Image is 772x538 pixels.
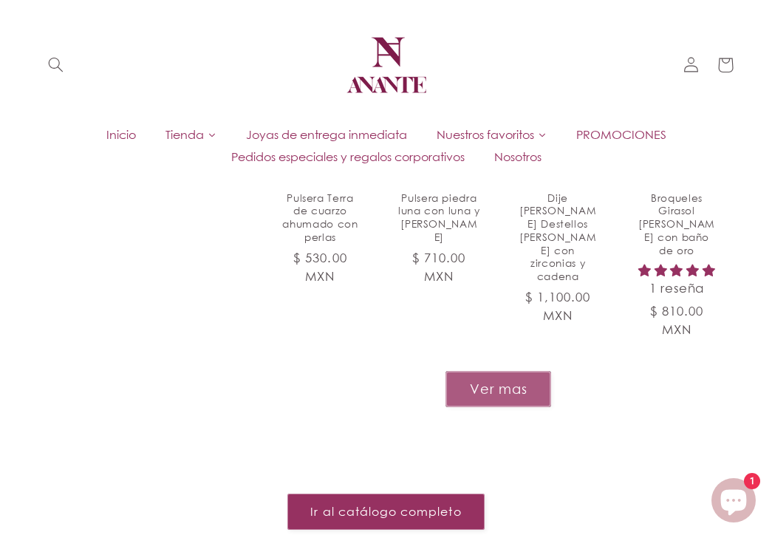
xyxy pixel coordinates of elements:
[39,48,73,82] summary: Búsqueda
[287,494,485,530] a: Ir al catálogo completo
[422,123,561,146] a: Nuestros favoritos
[165,126,204,143] span: Tienda
[336,15,437,115] a: Anante Joyería | Diseño mexicano
[445,371,551,407] button: Ver mas
[216,146,479,168] a: Pedidos especiales y regalos corporativos
[151,123,231,146] a: Tienda
[561,123,681,146] a: PROMOCIONES
[437,126,534,143] span: Nuestros favoritos
[231,149,465,165] span: Pedidos especiales y regalos corporativos
[636,191,718,257] a: Broqueles Girasol [PERSON_NAME] con baño de oro
[279,191,361,244] a: Pulsera Terra de cuarzo ahumado con perlas
[576,126,666,143] span: PROMOCIONES
[707,478,760,526] inbox-online-store-chat: Chat de la tienda online Shopify
[494,149,542,165] span: Nosotros
[106,126,136,143] span: Inicio
[92,123,151,146] a: Inicio
[517,191,599,283] a: Dije [PERSON_NAME] Destellos [PERSON_NAME] con zirconias y cadena
[479,146,556,168] a: Nosotros
[246,126,407,143] span: Joyas de entrega inmediata
[342,21,431,109] img: Anante Joyería | Diseño mexicano
[231,123,422,146] a: Joyas de entrega inmediata
[398,191,480,244] a: Pulsera piedra luna con luna y [PERSON_NAME]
